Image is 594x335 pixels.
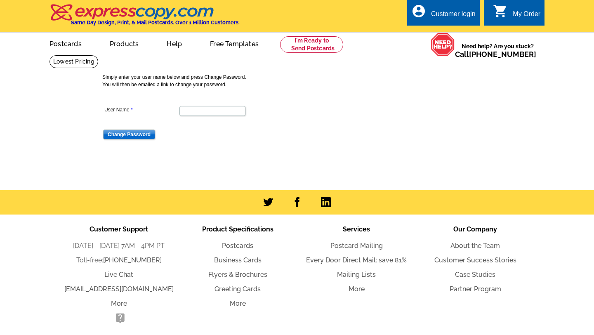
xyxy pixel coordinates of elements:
[97,33,152,53] a: Products
[230,300,246,307] a: More
[411,4,426,19] i: account_circle
[111,300,127,307] a: More
[469,50,536,59] a: [PHONE_NUMBER]
[197,33,272,53] a: Free Templates
[513,10,540,22] div: My Order
[337,271,376,278] a: Mailing Lists
[103,130,155,139] input: Change Password
[493,4,508,19] i: shopping_cart
[36,33,95,53] a: Postcards
[450,242,500,250] a: About the Team
[349,285,365,293] a: More
[104,106,179,113] label: User Name
[455,50,536,59] span: Call
[103,256,162,264] a: [PHONE_NUMBER]
[450,285,501,293] a: Partner Program
[59,255,178,265] li: Toll-free:
[59,241,178,251] li: [DATE] - [DATE] 7AM - 4PM PT
[90,225,148,233] span: Customer Support
[102,73,498,88] p: Simply enter your user name below and press Change Password. You will then be emailed a link to c...
[493,9,540,19] a: shopping_cart My Order
[71,19,240,26] h4: Same Day Design, Print, & Mail Postcards. Over 1 Million Customers.
[330,242,383,250] a: Postcard Mailing
[208,271,267,278] a: Flyers & Brochures
[411,9,476,19] a: account_circle Customer login
[222,242,253,250] a: Postcards
[455,42,540,59] span: Need help? Are you stuck?
[64,285,174,293] a: [EMAIL_ADDRESS][DOMAIN_NAME]
[431,10,476,22] div: Customer login
[202,225,273,233] span: Product Specifications
[214,285,261,293] a: Greeting Cards
[104,271,133,278] a: Live Chat
[455,271,495,278] a: Case Studies
[49,10,240,26] a: Same Day Design, Print, & Mail Postcards. Over 1 Million Customers.
[306,256,407,264] a: Every Door Direct Mail: save 81%
[453,225,497,233] span: Our Company
[431,33,455,57] img: help
[343,225,370,233] span: Services
[434,256,516,264] a: Customer Success Stories
[153,33,195,53] a: Help
[214,256,262,264] a: Business Cards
